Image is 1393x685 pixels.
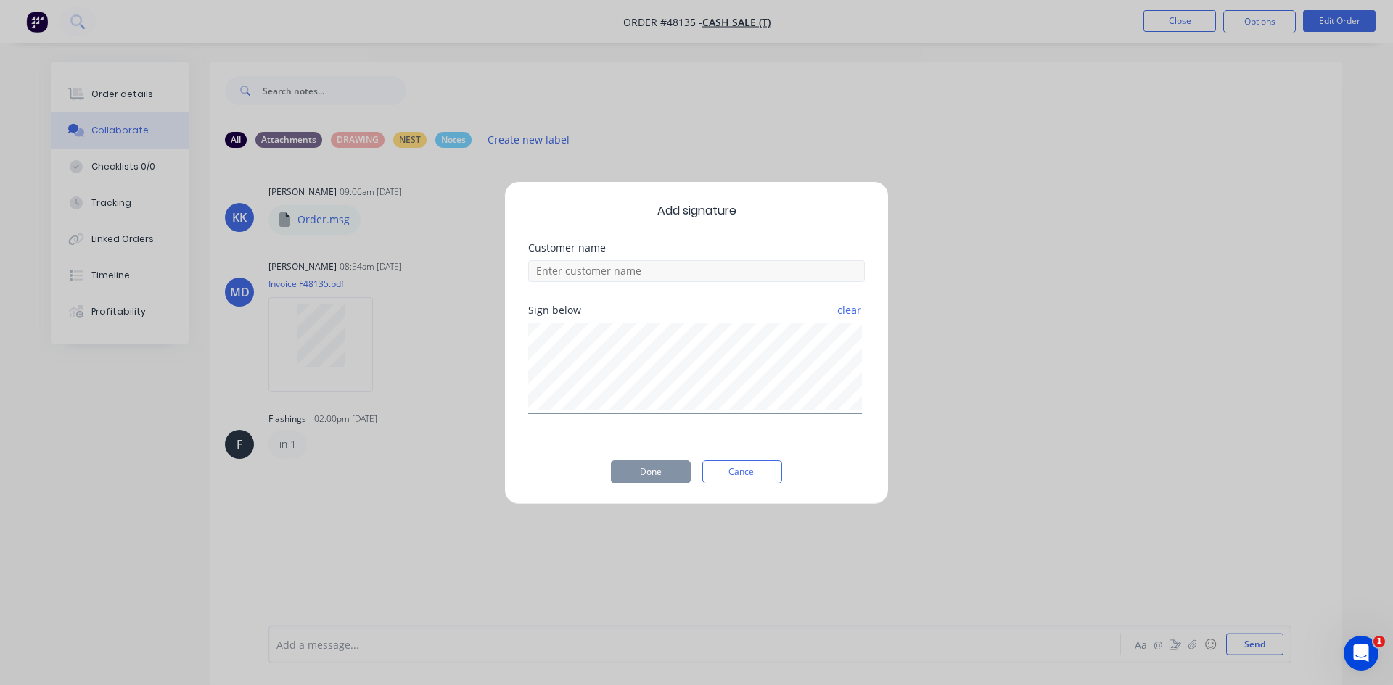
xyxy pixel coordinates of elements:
[528,202,865,220] span: Add signature
[1373,636,1385,647] span: 1
[1344,636,1378,671] iframe: Intercom live chat
[702,460,782,483] button: Cancel
[528,305,865,315] div: Sign below
[611,460,691,483] button: Done
[837,297,862,323] button: clear
[528,260,865,282] input: Enter customer name
[528,243,865,253] div: Customer name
